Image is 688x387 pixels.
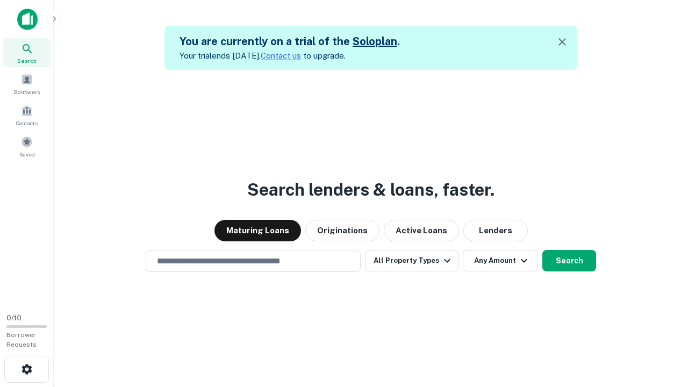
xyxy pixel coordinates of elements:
[17,56,37,65] span: Search
[247,177,494,203] h3: Search lenders & loans, faster.
[214,220,301,241] button: Maturing Loans
[6,314,21,322] span: 0 / 10
[463,220,528,241] button: Lenders
[3,132,51,161] a: Saved
[19,150,35,159] span: Saved
[261,51,301,60] a: Contact us
[365,250,458,271] button: All Property Types
[14,88,40,96] span: Borrowers
[542,250,596,271] button: Search
[3,69,51,98] a: Borrowers
[634,301,688,353] iframe: Chat Widget
[180,33,400,49] h5: You are currently on a trial of the .
[353,35,397,48] a: Soloplan
[3,101,51,130] a: Contacts
[180,49,400,62] p: Your trial ends [DATE]. to upgrade.
[17,9,38,30] img: capitalize-icon.png
[384,220,459,241] button: Active Loans
[16,119,38,127] span: Contacts
[3,38,51,67] a: Search
[463,250,538,271] button: Any Amount
[6,331,37,348] span: Borrower Requests
[305,220,379,241] button: Originations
